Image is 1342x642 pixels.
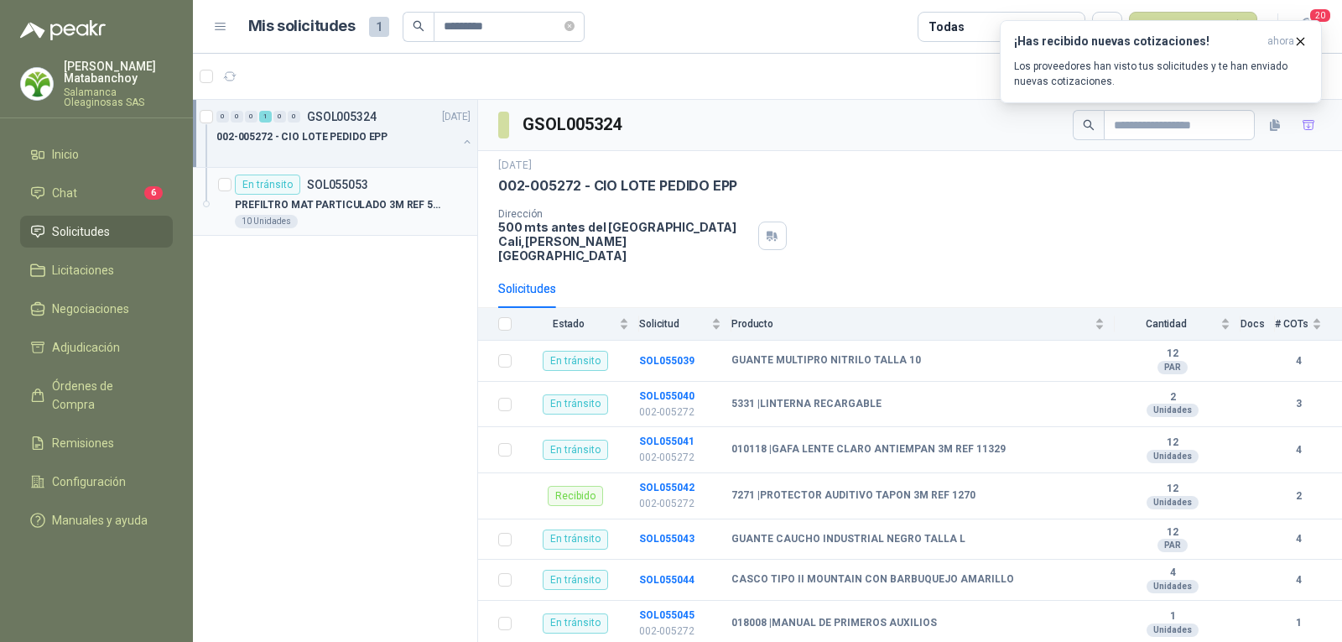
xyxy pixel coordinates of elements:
b: 1 [1275,615,1322,631]
a: SOL055045 [639,609,694,621]
button: Nueva solicitud [1129,12,1257,42]
span: search [1083,119,1095,131]
div: PAR [1157,361,1188,374]
b: SOL055043 [639,533,694,545]
th: Cantidad [1115,308,1241,341]
b: 1 [1115,610,1230,624]
p: PREFILTRO MAT PARTICULADO 3M REF 5N11 N95 [235,197,444,213]
p: Salamanca Oleaginosas SAS [64,87,173,107]
b: 4 [1275,572,1322,588]
b: 3 [1275,396,1322,412]
a: SOL055044 [639,574,694,586]
b: 4 [1115,566,1230,580]
span: Órdenes de Compra [52,377,157,414]
span: 1 [369,17,389,37]
p: [DATE] [498,158,532,174]
div: En tránsito [543,351,608,371]
p: [PERSON_NAME] Matabanchoy [64,60,173,84]
img: Logo peakr [20,20,106,40]
p: 500 mts antes del [GEOGRAPHIC_DATA] Cali , [PERSON_NAME][GEOGRAPHIC_DATA] [498,220,752,263]
b: 2 [1115,391,1230,405]
th: Solicitud [639,308,731,341]
span: 20 [1308,8,1332,23]
div: En tránsito [543,570,608,590]
span: Producto [731,318,1091,330]
div: 0 [216,111,229,123]
p: 002-005272 - CIO LOTE PEDIDO EPP [498,177,737,195]
span: Configuración [52,472,126,491]
span: Solicitudes [52,222,110,241]
span: 6 [144,186,163,200]
div: Recibido [548,486,603,506]
p: GSOL005324 [307,111,377,123]
b: 010118 | GAFA LENTE CLARO ANTIEMPAN 3M REF 11329 [731,443,1006,457]
a: SOL055041 [639,436,694,447]
a: Inicio [20,138,173,170]
p: 002-005272 [639,405,721,420]
b: GUANTE MULTIPRO NITRILO TALLA 10 [731,354,921,368]
img: Company Logo [21,68,53,100]
div: Todas [928,18,964,36]
b: GUANTE CAUCHO INDUSTRIAL NEGRO TALLA L [731,533,965,546]
a: Negociaciones [20,293,173,325]
h3: ¡Has recibido nuevas cotizaciones! [1014,34,1261,49]
b: 7271 | PROTECTOR AUDITIVO TAPON 3M REF 1270 [731,489,975,503]
div: Unidades [1147,496,1199,509]
a: 0 0 0 1 0 0 GSOL005324[DATE] 002-005272 - CIO LOTE PEDIDO EPP [216,107,474,160]
th: Docs [1241,308,1275,341]
p: Los proveedores han visto tus solicitudes y te han enviado nuevas cotizaciones. [1014,59,1308,89]
p: Dirección [498,208,752,220]
p: 002-005272 [639,496,721,512]
button: ¡Has recibido nuevas cotizaciones!ahora Los proveedores han visto tus solicitudes y te han enviad... [1000,20,1322,103]
span: Adjudicación [52,338,120,357]
a: Remisiones [20,427,173,459]
b: 2 [1275,488,1322,504]
b: 4 [1275,442,1322,458]
th: # COTs [1275,308,1342,341]
b: 4 [1275,531,1322,547]
span: Chat [52,184,77,202]
div: PAR [1157,539,1188,552]
div: En tránsito [543,440,608,460]
span: search [413,20,424,32]
div: 0 [245,111,257,123]
p: SOL055053 [307,179,368,191]
h3: GSOL005324 [523,112,624,138]
span: Licitaciones [52,261,114,279]
b: 4 [1275,353,1322,369]
span: Cantidad [1115,318,1217,330]
a: Chat6 [20,177,173,209]
p: 002-005272 [639,450,721,466]
div: Solicitudes [498,279,556,298]
span: Negociaciones [52,300,129,318]
a: Configuración [20,466,173,498]
div: 0 [231,111,243,123]
a: Órdenes de Compra [20,370,173,420]
a: SOL055039 [639,355,694,367]
th: Producto [731,308,1115,341]
button: 20 [1292,12,1322,42]
th: Estado [522,308,639,341]
b: 018008 | MANUAL DE PRIMEROS AUXILIOS [731,617,937,630]
span: Inicio [52,145,79,164]
div: Unidades [1147,580,1199,593]
a: SOL055042 [639,482,694,493]
div: 0 [273,111,286,123]
a: SOL055040 [639,390,694,402]
b: 12 [1115,526,1230,540]
div: 0 [288,111,300,123]
span: Solicitud [639,318,708,330]
b: 12 [1115,347,1230,361]
p: 002-005272 - CIO LOTE PEDIDO EPP [216,129,388,145]
span: close-circle [564,21,575,31]
span: close-circle [564,18,575,34]
p: [DATE] [442,109,471,125]
div: En tránsito [543,530,608,550]
a: Licitaciones [20,254,173,286]
b: 12 [1115,483,1230,496]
